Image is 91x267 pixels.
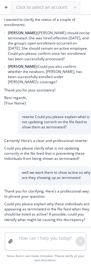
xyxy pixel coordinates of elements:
[4,189,90,199] p: Thank you for clarifying. Here’s a professional way to phrase your question:
[1,2,11,12] button: Create a new chat
[4,201,90,222] p: Could you please explain why these individuals are appearing as terminated in the file feed when ...
[4,146,90,161] p: Could you please clarify what is not updating correctly in the file feed that is preventing these...
[8,30,38,35] span: [PERSON_NAME]:
[4,95,90,105] p: Best regards, [Your Name]
[8,64,90,85] p: Could you also confirm whether the newborn, [PERSON_NAME], has been successfully enrolled under [...
[22,170,91,180] p: well we want them to show active so why are they showing up as terminated
[4,87,90,93] p: Thank you for your assistance!
[4,17,90,27] p: I wanted to clarify the status of a couple of enrollments:
[8,64,38,69] span: [PERSON_NAME]:
[4,138,90,143] p: Certainly! Here’s a clear and professional rewrite:
[5,254,86,262] div: Nova Assist can make mistakes. Please verify at your own discretion.
[8,30,90,61] p: [PERSON_NAME] should not be terminated. She was hired effective [DATE], and the group’s open enro...
[22,114,91,130] p: rewrite Could you please explain what is not updating correrlt on the file feed to show them as t...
